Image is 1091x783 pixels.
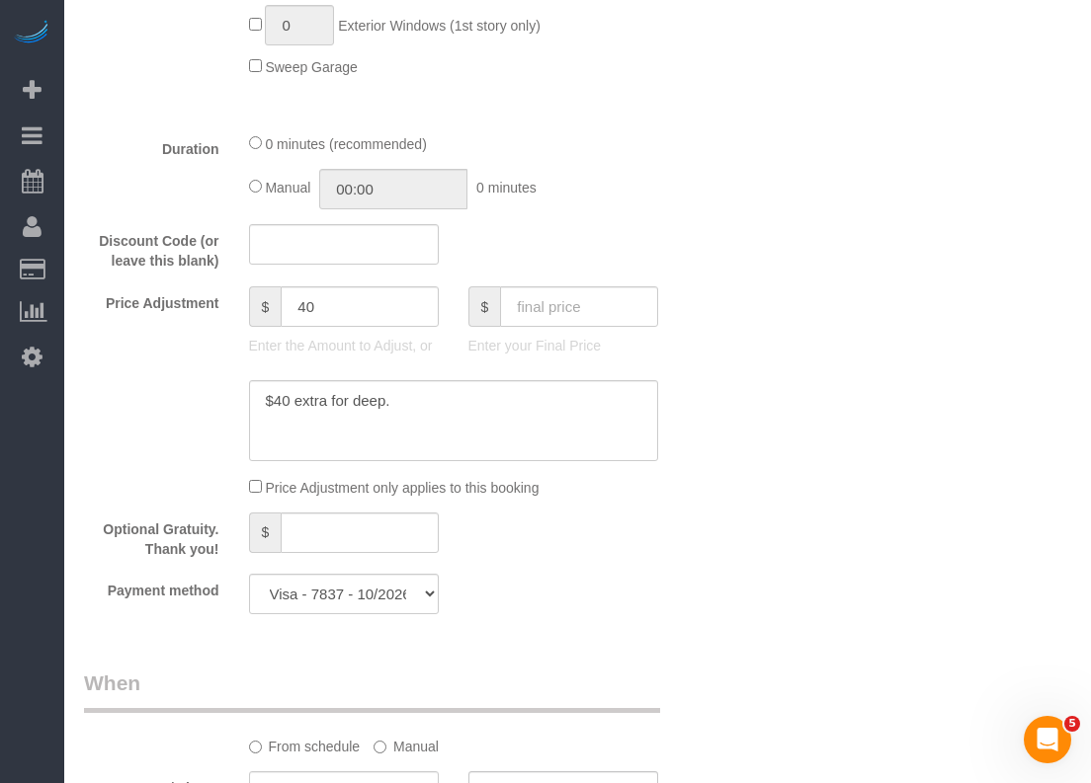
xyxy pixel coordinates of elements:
span: 0 minutes [476,180,537,196]
label: From schedule [249,730,361,756]
img: Automaid Logo [12,20,51,47]
p: Enter your Final Price [468,336,658,355]
span: Manual [265,180,310,196]
span: $ [468,286,501,327]
label: Payment method [69,574,234,600]
label: Optional Gratuity. Thank you! [69,512,234,559]
span: Exterior Windows (1st story only) [338,18,541,34]
input: From schedule [249,741,262,753]
label: Discount Code (or leave this blank) [69,224,234,271]
p: Enter the Amount to Adjust, or [249,336,439,355]
input: Manual [374,741,386,753]
span: 5 [1064,716,1080,732]
iframe: Intercom live chat [1024,716,1071,763]
span: $ [249,286,282,327]
input: final price [500,286,657,327]
label: Price Adjustment [69,286,234,313]
label: Duration [69,132,234,159]
legend: When [84,668,660,713]
label: Manual [374,730,439,756]
span: $ [249,512,282,553]
span: 0 minutes (recommended) [265,136,426,152]
span: Price Adjustment only applies to this booking [265,480,539,496]
span: Sweep Garage [265,59,357,75]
